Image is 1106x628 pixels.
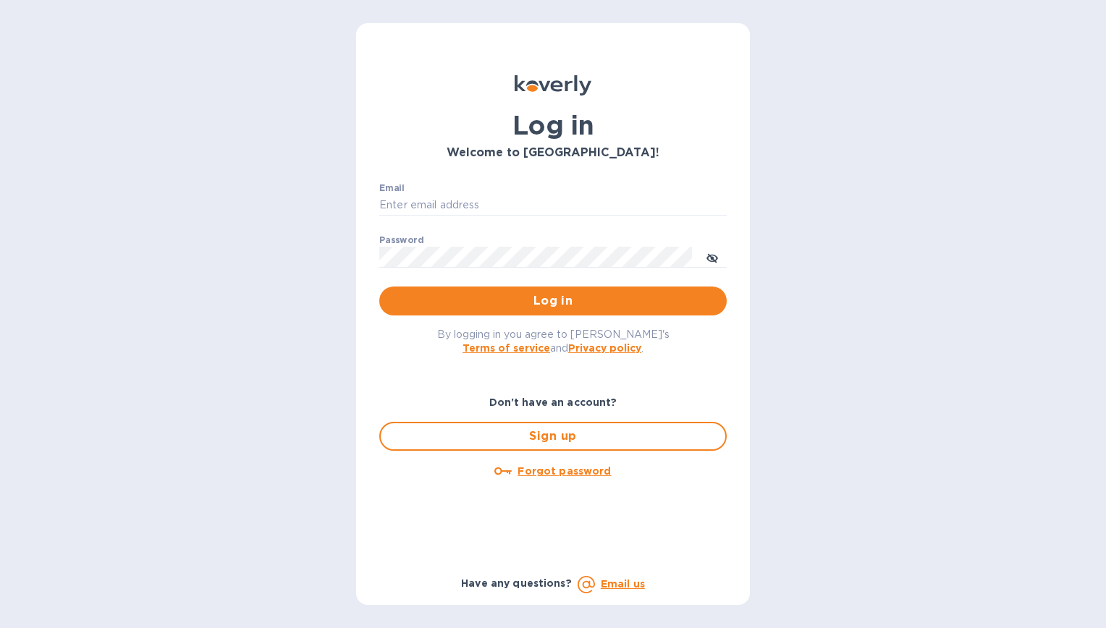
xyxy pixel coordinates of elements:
[379,422,727,451] button: Sign up
[601,578,645,590] a: Email us
[391,292,715,310] span: Log in
[698,242,727,271] button: toggle password visibility
[379,287,727,315] button: Log in
[379,236,423,245] label: Password
[437,328,670,354] span: By logging in you agree to [PERSON_NAME]'s and .
[568,342,641,354] a: Privacy policy
[379,146,727,160] h3: Welcome to [GEOGRAPHIC_DATA]!
[515,75,591,96] img: Koverly
[518,465,611,477] u: Forgot password
[489,396,617,408] b: Don't have an account?
[461,577,572,589] b: Have any questions?
[379,195,727,216] input: Enter email address
[379,184,405,192] label: Email
[392,428,714,445] span: Sign up
[379,110,727,140] h1: Log in
[463,342,550,354] a: Terms of service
